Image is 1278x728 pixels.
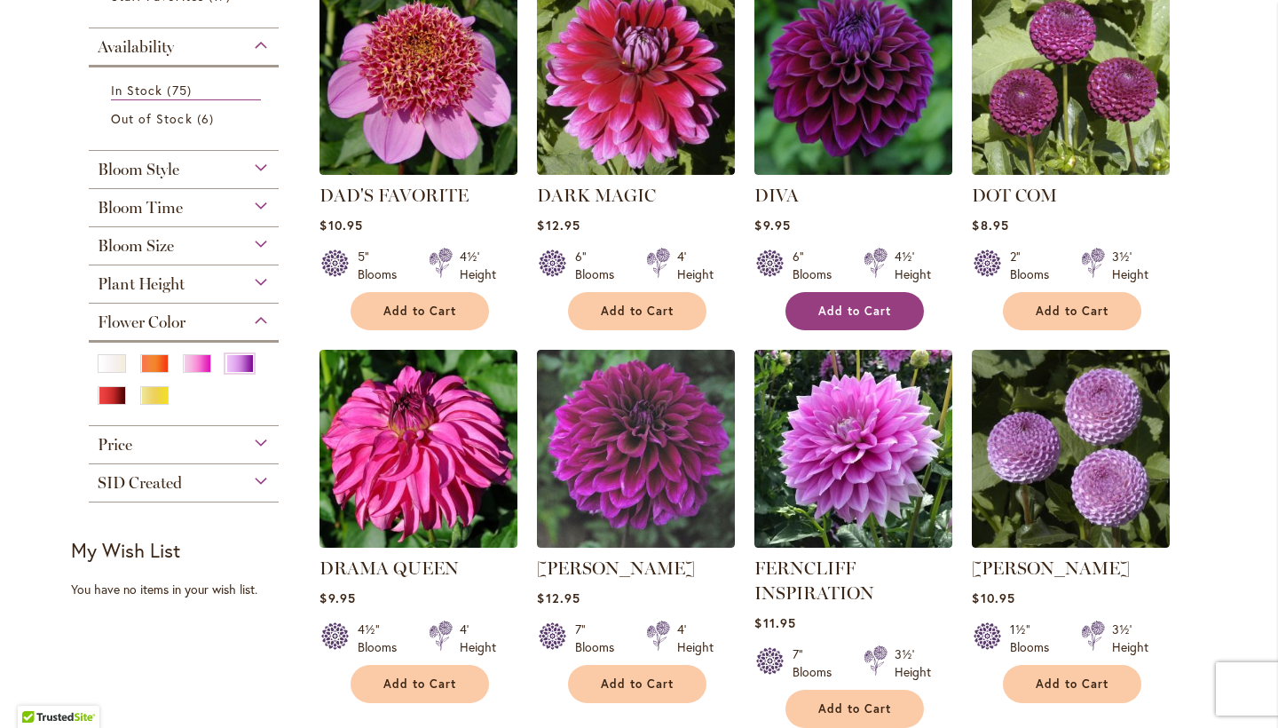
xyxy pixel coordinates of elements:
[1112,621,1148,656] div: 3½' Height
[460,621,496,656] div: 4' Height
[111,81,261,100] a: In Stock 75
[98,274,185,294] span: Plant Height
[319,162,517,178] a: DAD'S FAVORITE
[1112,248,1148,283] div: 3½' Height
[537,558,695,579] a: [PERSON_NAME]
[793,248,842,283] div: 6" Blooms
[895,248,931,283] div: 4½' Height
[575,621,625,656] div: 7" Blooms
[358,621,407,656] div: 4½" Blooms
[98,236,174,256] span: Bloom Size
[319,534,517,551] a: DRAMA QUEEN
[1003,665,1141,703] button: Add to Cart
[537,350,735,548] img: Einstein
[98,198,183,218] span: Bloom Time
[98,473,182,493] span: SID Created
[383,677,456,692] span: Add to Cart
[972,162,1170,178] a: DOT COM
[601,677,674,692] span: Add to Cart
[460,248,496,283] div: 4½' Height
[71,537,180,563] strong: My Wish List
[351,665,489,703] button: Add to Cart
[785,292,924,330] button: Add to Cart
[972,350,1170,548] img: FRANK HOLMES
[1003,292,1141,330] button: Add to Cart
[537,185,656,206] a: DARK MAGIC
[754,534,952,551] a: Ferncliff Inspiration
[972,590,1014,606] span: $10.95
[972,217,1008,233] span: $8.95
[754,558,874,604] a: FERNCLIFF INSPIRATION
[895,645,931,681] div: 3½' Height
[818,701,891,716] span: Add to Cart
[972,185,1057,206] a: DOT COM
[319,217,362,233] span: $10.95
[677,248,714,283] div: 4' Height
[568,665,706,703] button: Add to Cart
[568,292,706,330] button: Add to Cart
[793,645,842,681] div: 7" Blooms
[351,292,489,330] button: Add to Cart
[319,350,517,548] img: DRAMA QUEEN
[1010,621,1060,656] div: 1½" Blooms
[677,621,714,656] div: 4' Height
[754,614,795,631] span: $11.95
[575,248,625,283] div: 6" Blooms
[1036,304,1108,319] span: Add to Cart
[319,558,459,579] a: DRAMA QUEEN
[754,185,799,206] a: DIVA
[358,248,407,283] div: 5" Blooms
[98,37,174,57] span: Availability
[754,350,952,548] img: Ferncliff Inspiration
[754,162,952,178] a: Diva
[537,162,735,178] a: DARK MAGIC
[1036,677,1108,692] span: Add to Cart
[71,581,308,598] div: You have no items in your wish list.
[13,665,63,715] iframe: Launch Accessibility Center
[972,558,1130,579] a: [PERSON_NAME]
[537,534,735,551] a: Einstein
[98,160,179,179] span: Bloom Style
[601,304,674,319] span: Add to Cart
[111,82,162,99] span: In Stock
[754,217,790,233] span: $9.95
[785,690,924,728] button: Add to Cart
[537,217,580,233] span: $12.95
[98,313,185,332] span: Flower Color
[972,534,1170,551] a: FRANK HOLMES
[383,304,456,319] span: Add to Cart
[111,109,261,128] a: Out of Stock 6
[111,110,193,127] span: Out of Stock
[1010,248,1060,283] div: 2" Blooms
[98,435,132,455] span: Price
[818,304,891,319] span: Add to Cart
[319,590,355,606] span: $9.95
[197,109,218,128] span: 6
[319,185,469,206] a: DAD'S FAVORITE
[167,81,195,99] span: 75
[537,590,580,606] span: $12.95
